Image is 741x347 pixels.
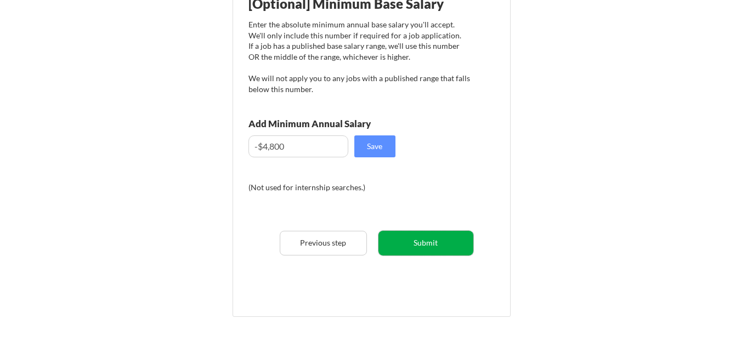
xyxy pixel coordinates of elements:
div: Add Minimum Annual Salary [248,119,420,128]
button: Previous step [280,231,367,255]
input: E.g. $100,000 [248,135,348,157]
div: (Not used for internship searches.) [248,182,397,193]
div: Enter the absolute minimum annual base salary you'll accept. We'll only include this number if re... [248,19,470,94]
button: Save [354,135,395,157]
button: Submit [378,231,473,255]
